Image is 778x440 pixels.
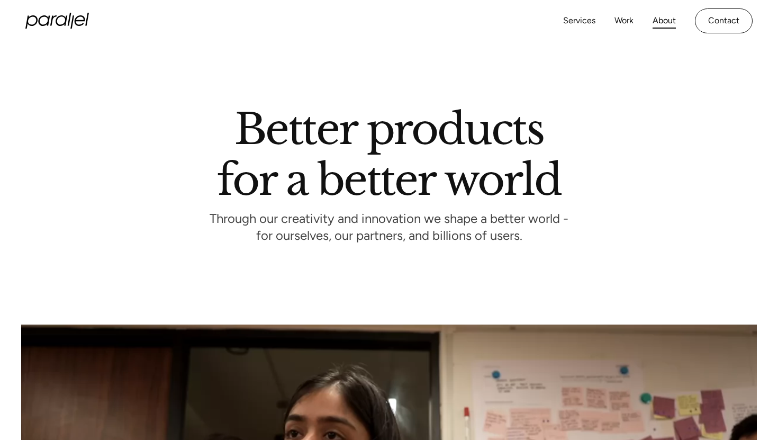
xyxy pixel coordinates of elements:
a: home [25,13,89,29]
a: Work [614,13,634,29]
a: Contact [695,8,753,33]
h1: Better products for a better world [217,114,560,195]
a: About [653,13,676,29]
a: Services [563,13,595,29]
p: Through our creativity and innovation we shape a better world - for ourselves, our partners, and ... [210,214,568,243]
